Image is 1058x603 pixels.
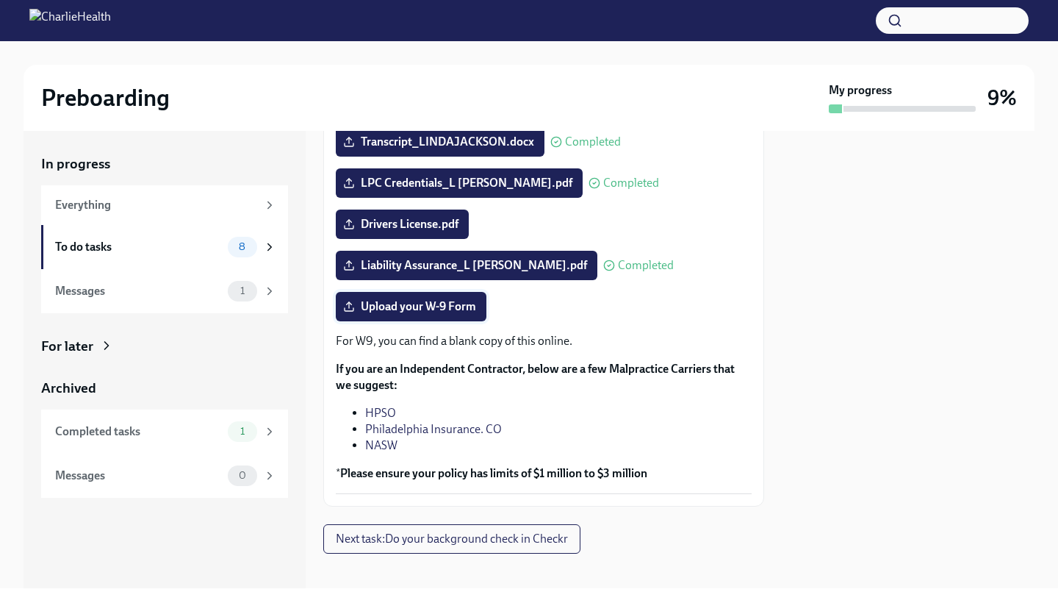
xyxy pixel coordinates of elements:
span: Drivers License.pdf [346,217,458,232]
span: Completed [618,260,674,271]
button: Next task:Do your background check in Checkr [323,524,580,554]
a: Messages0 [41,454,288,498]
div: To do tasks [55,239,222,255]
h2: Preboarding [41,83,170,113]
a: To do tasks8 [41,225,288,269]
div: Messages [55,468,222,484]
label: Upload your W-9 Form [336,292,486,321]
label: Liability Assurance_L [PERSON_NAME].pdf [336,251,597,280]
a: Everything [41,185,288,225]
div: Completed tasks [55,424,222,440]
strong: Please ensure your policy has limits of $1 million to $3 million [340,466,647,480]
span: Completed [603,177,659,189]
span: 8 [230,241,254,252]
strong: If you are an Independent Contractor, below are a few Malpractice Carriers that we suggest: [336,362,735,392]
span: Next task : Do your background check in Checkr [336,532,568,546]
a: In progress [41,154,288,174]
span: 0 [230,470,255,481]
span: 1 [231,285,253,296]
img: CharlieHealth [29,9,111,32]
span: Transcript_LINDAJACKSON.docx [346,135,534,149]
a: HPSO [365,406,396,420]
a: For later [41,337,288,356]
label: Transcript_LINDAJACKSON.docx [336,127,544,157]
a: Archived [41,379,288,398]
a: Philadelphia Insurance. CO [365,422,502,436]
span: Liability Assurance_L [PERSON_NAME].pdf [346,258,587,273]
a: Messages1 [41,269,288,313]
div: For later [41,337,93,356]
strong: My progress [829,82,892,99]
label: Drivers License.pdf [336,210,469,239]
span: 1 [231,426,253,437]
a: Completed tasks1 [41,410,288,454]
span: Upload your W-9 Form [346,299,476,314]
h3: 9% [987,85,1017,111]
label: LPC Credentials_L [PERSON_NAME].pdf [336,168,583,198]
div: Everything [55,197,257,213]
span: LPC Credentials_L [PERSON_NAME].pdf [346,176,572,190]
a: NASW [365,438,397,452]
div: Messages [55,283,222,299]
span: Completed [565,136,621,148]
p: For W9, you can find a blank copy of this online. [336,333,752,349]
